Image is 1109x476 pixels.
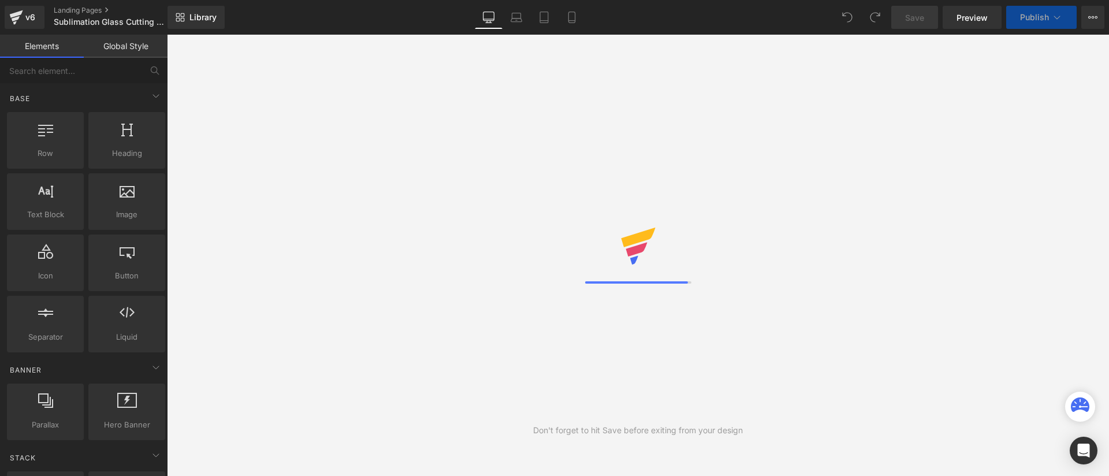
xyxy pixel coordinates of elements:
div: v6 [23,10,38,25]
button: More [1081,6,1104,29]
a: Global Style [84,35,168,58]
span: Separator [10,331,80,343]
span: Liquid [92,331,162,343]
div: Don't forget to hit Save before exiting from your design [533,424,743,437]
a: Landing Pages [54,6,187,15]
a: Desktop [475,6,503,29]
span: Icon [10,270,80,282]
button: Redo [864,6,887,29]
div: Open Intercom Messenger [1070,437,1097,464]
a: v6 [5,6,44,29]
span: Base [9,93,31,104]
span: Hero Banner [92,419,162,431]
button: Publish [1006,6,1077,29]
span: Heading [92,147,162,159]
a: Mobile [558,6,586,29]
span: Banner [9,365,43,375]
span: Button [92,270,162,282]
button: Undo [836,6,859,29]
a: Laptop [503,6,530,29]
a: Preview [943,6,1002,29]
span: Text Block [10,209,80,221]
span: Parallax [10,419,80,431]
span: Preview [957,12,988,24]
a: Tablet [530,6,558,29]
span: Stack [9,452,37,463]
span: Sublimation Glass Cutting Boards | Smooth & Chinchilla Options [54,17,165,27]
span: Row [10,147,80,159]
a: New Library [168,6,225,29]
span: Publish [1020,13,1049,22]
span: Library [189,12,217,23]
span: Save [905,12,924,24]
span: Image [92,209,162,221]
